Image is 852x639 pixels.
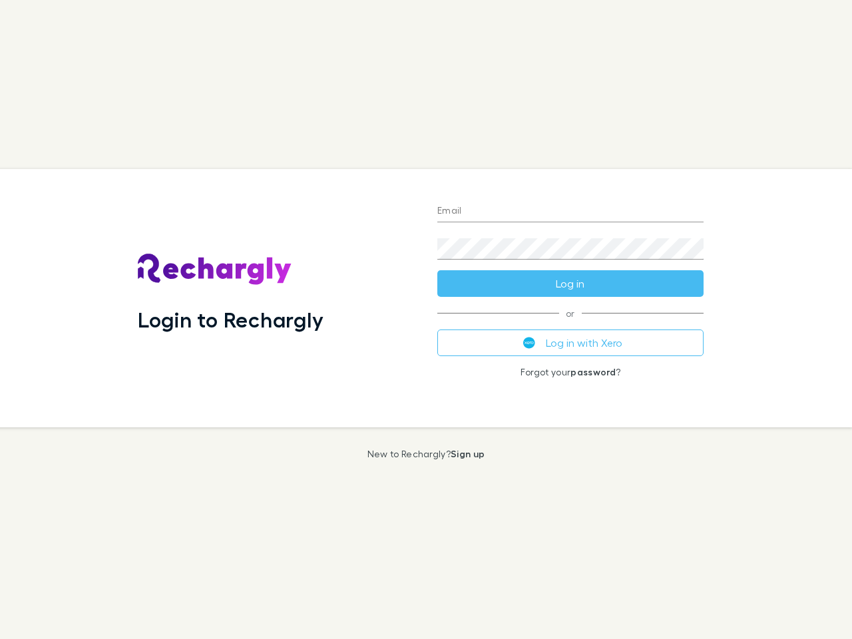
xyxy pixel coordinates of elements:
button: Log in [437,270,704,297]
h1: Login to Rechargly [138,307,323,332]
p: New to Rechargly? [367,449,485,459]
button: Log in with Xero [437,329,704,356]
img: Rechargly's Logo [138,254,292,286]
img: Xero's logo [523,337,535,349]
span: or [437,313,704,314]
p: Forgot your ? [437,367,704,377]
a: password [570,366,616,377]
a: Sign up [451,448,485,459]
